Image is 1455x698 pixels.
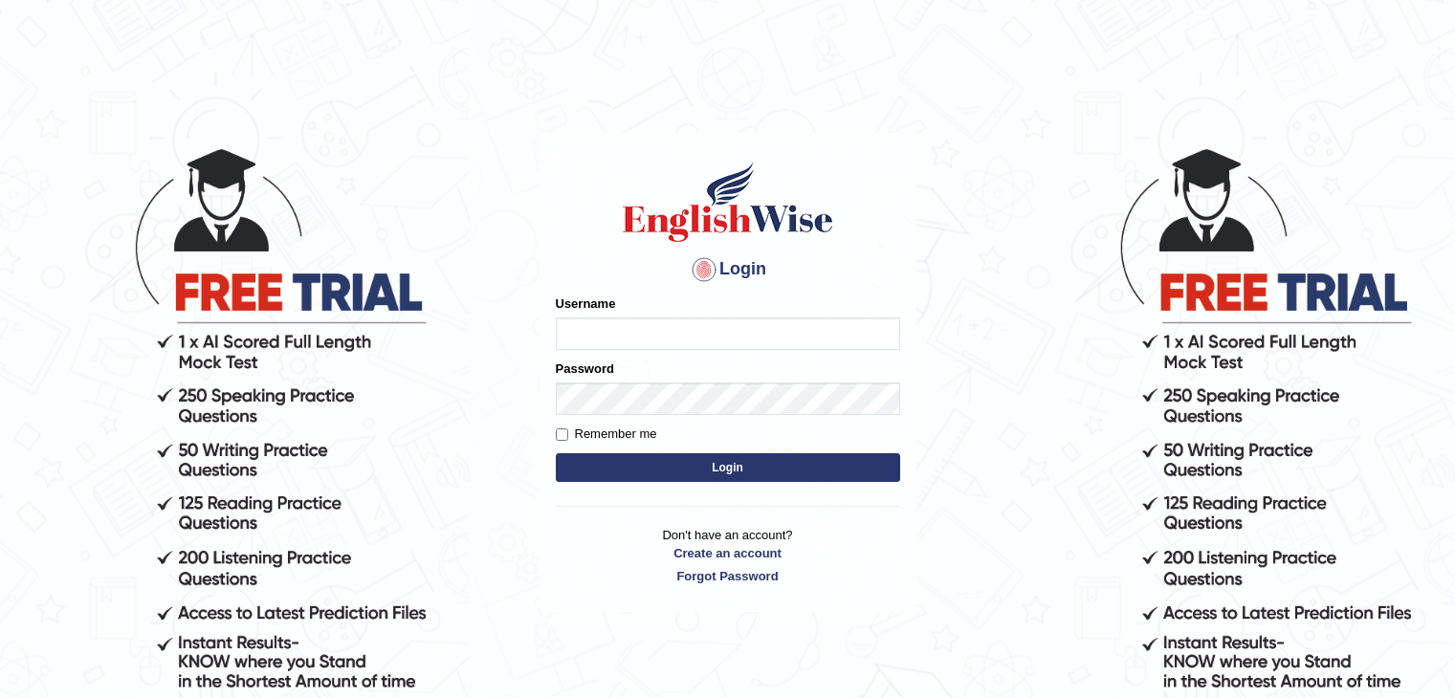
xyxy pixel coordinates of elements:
a: Create an account [556,544,900,562]
button: Login [556,453,900,482]
label: Username [556,294,616,313]
img: Logo of English Wise sign in for intelligent practice with AI [619,159,837,245]
input: Remember me [556,428,568,441]
p: Don't have an account? [556,526,900,585]
label: Remember me [556,425,657,444]
h4: Login [556,254,900,285]
a: Forgot Password [556,567,900,585]
label: Password [556,360,614,378]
